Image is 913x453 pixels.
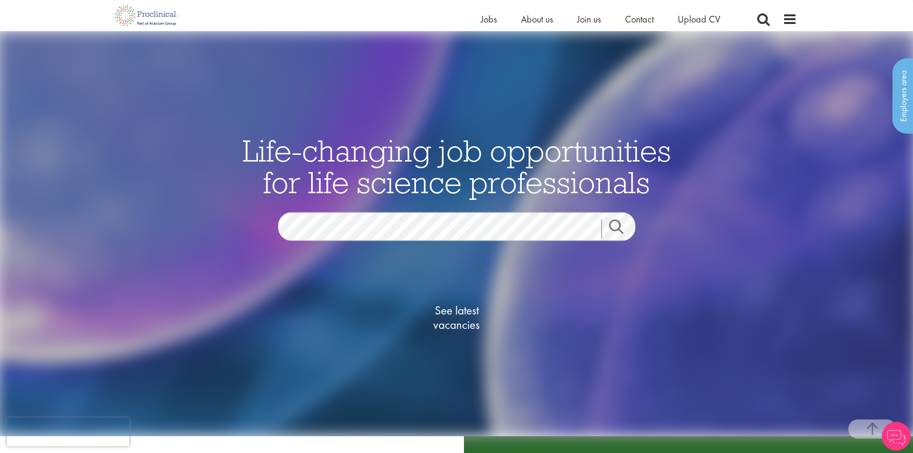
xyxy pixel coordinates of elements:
a: Contact [625,13,654,25]
span: Life-changing job opportunities for life science professionals [243,131,671,201]
a: About us [521,13,553,25]
iframe: reCAPTCHA [7,418,129,446]
img: Chatbot [882,422,911,451]
a: Join us [577,13,601,25]
a: Jobs [481,13,497,25]
span: See latest vacancies [409,303,505,332]
a: Job search submit button [601,219,643,238]
a: See latestvacancies [409,265,505,370]
a: Upload CV [678,13,720,25]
